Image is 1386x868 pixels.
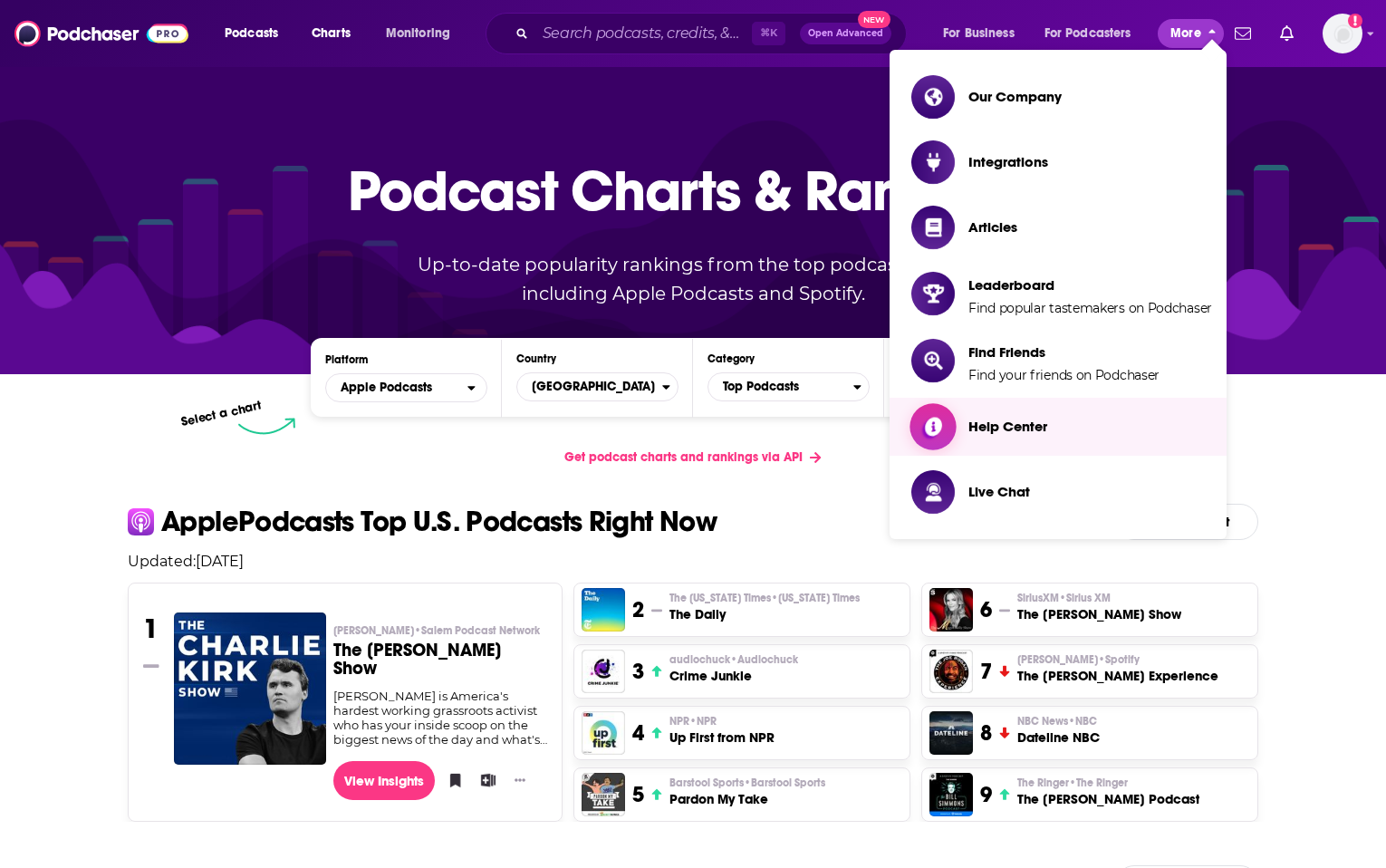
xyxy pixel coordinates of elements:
[333,761,436,800] a: View Insights
[1017,652,1218,667] p: Joe Rogan • Spotify
[1033,19,1158,48] button: open menu
[582,773,625,816] img: Pardon My Take
[943,21,1015,46] span: For Business
[632,596,644,623] h3: 2
[707,372,870,401] button: Categories
[14,16,188,51] img: Podchaser - Follow, Share and Rate Podcasts
[930,19,1037,48] button: open menu
[503,13,924,54] div: Search podcasts, credits, & more...
[968,418,1047,435] span: Help Center
[381,250,1005,308] p: Up-to-date popularity rankings from the top podcast charts, including Apple Podcasts and Spotify.
[1017,605,1181,623] h3: The [PERSON_NAME] Show
[582,650,625,693] a: Crime Junkie
[442,767,460,794] button: Bookmark Podcast
[325,373,487,402] button: open menu
[333,623,548,689] a: [PERSON_NAME]•Salem Podcast NetworkThe [PERSON_NAME] Show
[929,773,973,816] a: The Bill Simmons Podcast
[669,652,798,685] a: audiochuck•AudiochuckCrime Junkie
[161,507,717,536] p: Apple Podcasts Top U.S. Podcasts Right Now
[373,19,474,48] button: open menu
[1017,776,1199,808] a: The Ringer•The RingerThe [PERSON_NAME] Podcast
[341,381,432,394] span: Apple Podcasts
[858,11,890,28] span: New
[333,641,548,678] h3: The [PERSON_NAME] Show
[1017,714,1100,728] p: NBC News • NBC
[632,658,644,685] h3: 3
[968,300,1212,316] span: Find popular tastemakers on Podchaser
[752,22,785,45] span: ⌘ K
[1017,776,1199,790] p: The Ringer • The Ringer
[1323,14,1362,53] span: Logged in as ktiffey
[174,612,326,765] img: The Charlie Kirk Show
[808,29,883,38] span: Open Advanced
[632,719,644,747] h3: 4
[1098,653,1140,666] span: • Spotify
[929,711,973,755] img: Dateline NBC
[800,23,891,44] button: Open AdvancedNew
[212,19,302,48] button: open menu
[669,714,775,747] a: NPR•NPRUp First from NPR
[333,623,540,638] span: [PERSON_NAME]
[414,624,540,637] span: • Salem Podcast Network
[1017,591,1181,623] a: SiriusXM•Sirius XMThe [PERSON_NAME] Show
[1017,591,1111,605] span: SiriusXM
[386,21,450,46] span: Monitoring
[968,276,1212,294] span: Leaderboard
[669,776,825,790] span: Barstool Sports
[1348,14,1362,28] svg: Add a profile image
[669,728,775,747] h3: Up First from NPR
[968,218,1017,236] span: Articles
[550,435,835,479] a: Get podcast charts and rankings via API
[968,367,1160,383] span: Find your friends on Podchaser
[475,767,493,794] button: Add to List
[929,650,973,693] img: The Joe Rogan Experience
[507,771,533,789] button: Show More Button
[771,592,860,604] span: • [US_STATE] Times
[1069,776,1128,789] span: • The Ringer
[730,653,798,666] span: • Audiochuck
[1068,715,1097,728] span: • NBC
[179,398,263,429] p: Select a chart
[669,591,860,605] span: The [US_STATE] Times
[582,588,625,632] img: The Daily
[325,373,487,402] h2: Platforms
[669,714,717,728] span: NPR
[1170,21,1201,46] span: More
[980,781,992,808] h3: 9
[669,652,798,667] p: audiochuck • Audiochuck
[1017,667,1218,685] h3: The [PERSON_NAME] Experience
[582,711,625,755] img: Up First from NPR
[348,131,1039,249] p: Podcast Charts & Rankings
[669,605,860,623] h3: The Daily
[980,719,992,747] h3: 8
[744,776,825,789] span: • Barstool Sports
[968,483,1030,500] span: Live Chat
[312,21,351,46] span: Charts
[968,343,1160,361] span: Find Friends
[225,21,278,46] span: Podcasts
[1017,652,1218,685] a: [PERSON_NAME]•SpotifyThe [PERSON_NAME] Experience
[968,88,1062,105] span: Our Company
[1017,790,1199,808] h3: The [PERSON_NAME] Podcast
[113,553,1273,570] p: Updated: [DATE]
[980,658,992,685] h3: 7
[516,372,679,401] button: Countries
[669,776,825,808] a: Barstool Sports•Barstool SportsPardon My Take
[1017,652,1140,667] span: [PERSON_NAME]
[929,588,973,632] img: The Megyn Kelly Show
[1044,21,1131,46] span: For Podcasters
[669,591,860,623] a: The [US_STATE] Times•[US_STATE] TimesThe Daily
[669,652,798,667] span: audiochuck
[333,689,548,747] div: [PERSON_NAME] is America's hardest working grassroots activist who has your inside scoop on the b...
